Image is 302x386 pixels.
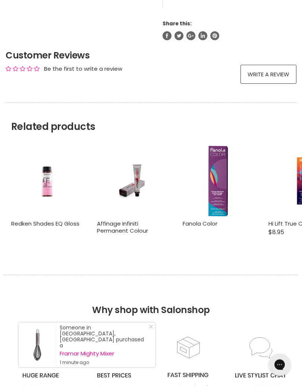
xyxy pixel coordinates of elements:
[23,146,70,217] img: Redken Shades EQ Gloss
[11,146,82,217] a: Redken Shades EQ Gloss
[163,20,192,28] span: Share this:
[268,228,284,237] span: $8.95
[97,220,148,235] a: Affinage Infiniti Permanent Colour
[60,360,148,366] small: 1 minute ago
[60,325,148,366] div: Someone in [GEOGRAPHIC_DATA], [GEOGRAPHIC_DATA] purchased a
[240,65,296,84] a: Write a review
[149,325,153,329] svg: Close Icon
[208,146,228,217] img: Fanola Color
[183,146,254,217] a: Fanola Color Fanola Color
[97,146,168,217] a: Affinage Infiniti Permanent Colour
[183,220,217,228] a: Fanola Color
[265,351,295,379] iframe: Gorgias live chat messenger
[4,275,298,327] h2: Why shop with Salonshop
[163,20,296,40] aside: Share this:
[6,103,296,133] h2: Related products
[44,65,122,73] div: Be the first to write a review
[19,323,56,367] a: Visit product page
[6,65,40,73] div: Average rating is 0.00 stars
[146,325,153,332] a: Close Notification
[60,351,148,357] a: Framar Mighty Mixer
[109,146,156,217] img: Affinage Infiniti Permanent Colour
[11,220,79,228] a: Redken Shades EQ Gloss
[6,50,296,62] h2: Customer Reviews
